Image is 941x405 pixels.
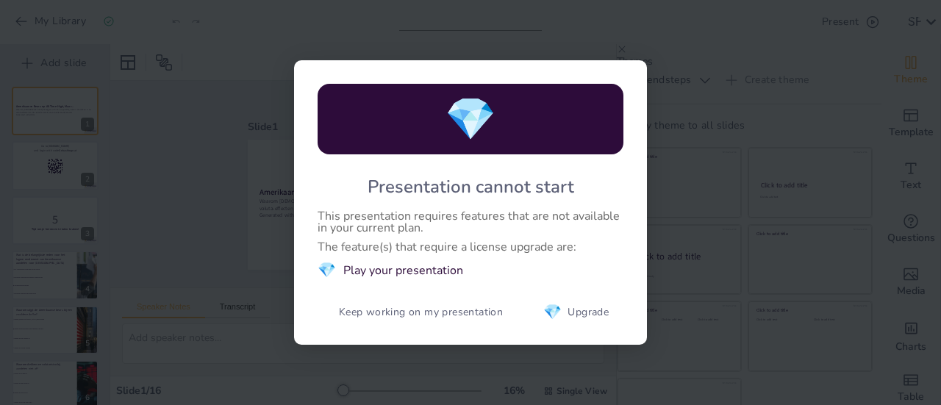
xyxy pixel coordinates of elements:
button: diamondUpgrade [532,298,623,327]
div: Presentation cannot start [368,175,574,198]
span: diamond [318,260,336,280]
div: This presentation requires features that are not available in your current plan. [318,210,623,234]
span: diamond [445,91,496,148]
li: Play your presentation [318,260,623,280]
div: The feature(s) that require a license upgrade are: [318,241,623,253]
span: diamond [543,305,562,320]
button: Keep working on my presentation [318,298,524,327]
